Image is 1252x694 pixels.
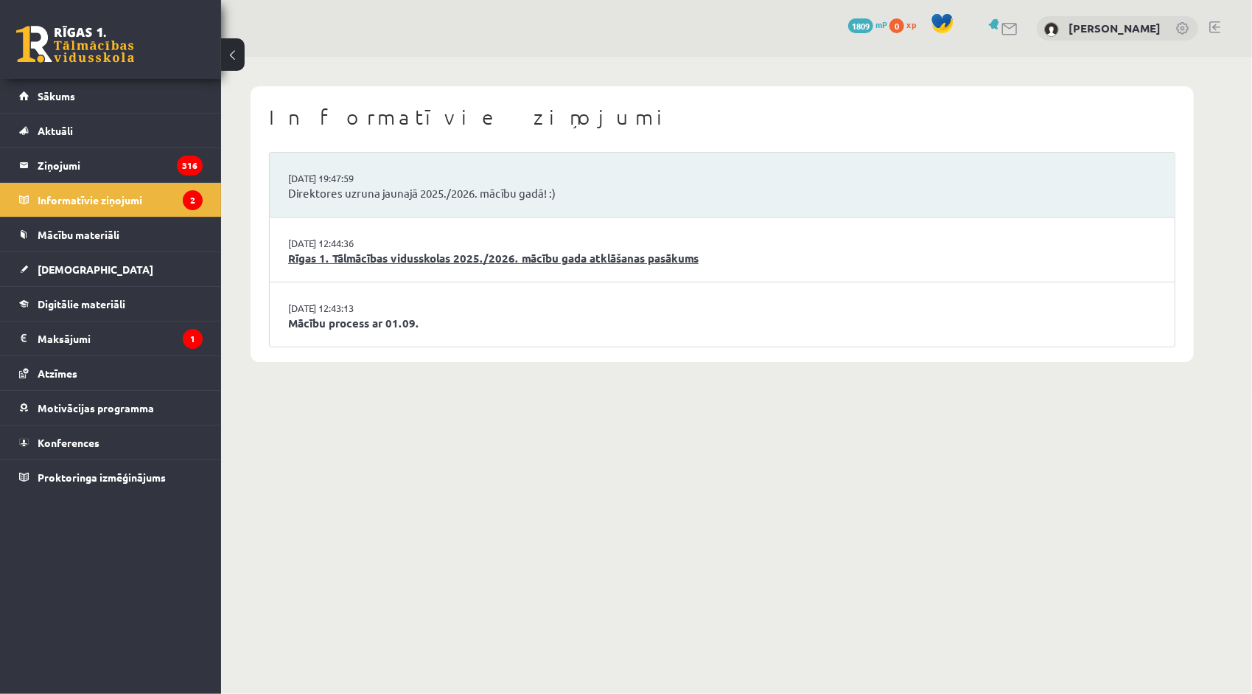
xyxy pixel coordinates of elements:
[1069,21,1161,35] a: [PERSON_NAME]
[19,287,203,321] a: Digitālie materiāli
[19,148,203,182] a: Ziņojumi316
[889,18,904,33] span: 0
[19,391,203,425] a: Motivācijas programma
[38,401,154,414] span: Motivācijas programma
[288,171,399,186] a: [DATE] 19:47:59
[38,471,166,484] span: Proktoringa izmēģinājums
[889,18,923,30] a: 0 xp
[288,185,1156,202] a: Direktores uzruna jaunajā 2025./2026. mācību gadā! :)
[288,250,1156,267] a: Rīgas 1. Tālmācības vidusskolas 2025./2026. mācību gada atklāšanas pasākums
[288,236,399,251] a: [DATE] 12:44:36
[848,18,887,30] a: 1809 mP
[38,436,99,449] span: Konferences
[177,156,203,176] i: 316
[1044,22,1059,37] img: Feliks Vladimirovs
[38,367,77,380] span: Atzīmes
[875,18,887,30] span: mP
[288,315,1156,332] a: Mācību process ar 01.09.
[38,89,75,103] span: Sākums
[19,356,203,390] a: Atzīmes
[19,460,203,494] a: Proktoringa izmēģinājums
[269,105,1175,130] h1: Informatīvie ziņojumi
[19,252,203,286] a: [DEMOGRAPHIC_DATA]
[19,79,203,113] a: Sākums
[19,218,203,251] a: Mācību materiāli
[183,190,203,210] i: 2
[288,301,399,316] a: [DATE] 12:43:13
[38,148,203,182] legend: Ziņojumi
[906,18,916,30] span: xp
[38,263,153,276] span: [DEMOGRAPHIC_DATA]
[19,183,203,217] a: Informatīvie ziņojumi2
[38,228,119,241] span: Mācību materiāli
[16,26,134,63] a: Rīgas 1. Tālmācības vidusskola
[848,18,873,33] span: 1809
[19,426,203,459] a: Konferences
[38,183,203,217] legend: Informatīvie ziņojumi
[19,322,203,355] a: Maksājumi1
[38,297,125,310] span: Digitālie materiāli
[38,322,203,355] legend: Maksājumi
[183,329,203,349] i: 1
[38,124,73,137] span: Aktuāli
[19,114,203,148] a: Aktuāli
